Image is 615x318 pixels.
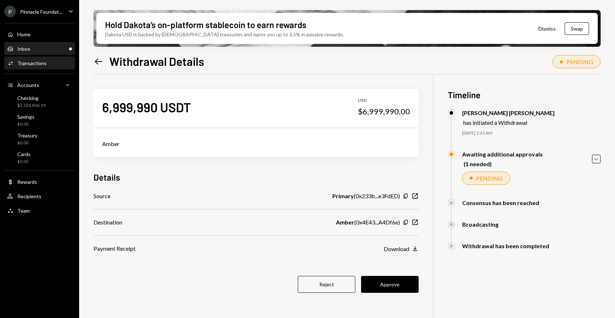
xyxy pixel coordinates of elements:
[4,204,75,217] a: Team
[4,78,75,91] a: Accounts
[463,119,555,126] div: has initiated a Withdrawal
[476,175,503,182] div: PENDING
[17,46,30,52] div: Inbox
[17,95,46,101] div: Checking
[17,132,37,138] div: Treasury
[4,56,75,69] a: Transactions
[336,218,354,227] b: Amber
[4,175,75,188] a: Rewards
[462,151,543,158] div: Awaiting additional approvals
[17,103,46,109] div: $2,226,806.19
[332,192,354,200] b: Primary
[94,218,122,227] div: Destination
[20,9,62,15] div: Pinnacle Foundat...
[102,99,191,115] div: 6,999,990 USDT
[94,171,120,183] h3: Details
[4,42,75,55] a: Inbox
[17,193,41,199] div: Recipients
[529,20,565,37] button: Dismiss
[361,276,419,293] button: Approve
[358,97,410,104] div: USD
[4,93,75,110] a: Checking$2,226,806.19
[462,130,601,136] div: [DATE] 1:31 AM
[4,149,75,166] a: Cards$0.00
[17,179,37,185] div: Rewards
[462,221,498,228] div: Broadcasting
[332,192,400,200] div: ( 0x233b...e3FdED )
[109,54,204,68] h1: Withdrawal Details
[384,245,409,252] div: Download
[17,31,31,37] div: Home
[4,6,16,17] div: P
[94,244,136,253] div: Payment Receipt
[17,114,35,120] div: Savings
[358,106,410,117] div: $6,999,990.00
[462,242,549,249] div: Withdrawal has been completed
[462,199,539,206] div: Consensus has been reached
[105,31,344,38] div: Dakota USD is backed by [DEMOGRAPHIC_DATA] treasuries and earns you up to 3.5% in passive rewards.
[17,208,30,214] div: Team
[17,151,31,157] div: Cards
[4,112,75,129] a: Savings$0.00
[102,140,410,148] div: Amber
[17,60,47,66] div: Transactions
[384,245,419,253] button: Download
[4,190,75,203] a: Recipients
[105,19,306,31] div: Hold Dakota’s on-platform stablecoin to earn rewards
[298,276,355,293] button: Reject
[17,82,39,88] div: Accounts
[17,140,37,146] div: $0.00
[94,192,110,200] div: Source
[565,22,589,35] button: Swap
[4,130,75,147] a: Treasury$0.00
[566,58,593,65] div: PENDING
[17,121,35,127] div: $0.00
[4,28,75,41] a: Home
[17,159,31,165] div: $0.00
[448,89,601,101] h3: Timeline
[464,160,543,167] div: (1 needed)
[336,218,400,227] div: ( 0x4E43...A4Df6e )
[462,109,555,116] div: [PERSON_NAME] [PERSON_NAME]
